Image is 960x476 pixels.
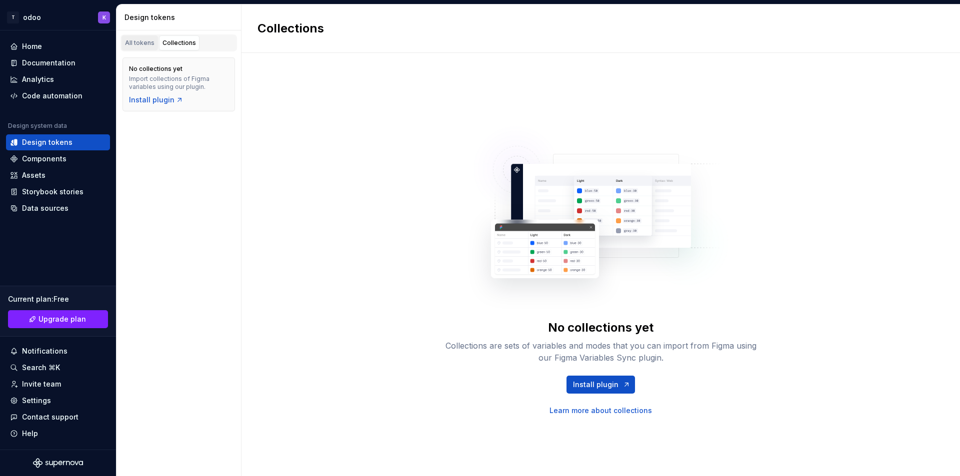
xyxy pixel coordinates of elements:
[22,187,83,197] div: Storybook stories
[33,458,83,468] svg: Supernova Logo
[549,406,652,416] a: Learn more about collections
[6,151,110,167] a: Components
[548,320,653,336] div: No collections yet
[6,409,110,425] button: Contact support
[38,314,86,324] span: Upgrade plan
[573,380,618,390] span: Install plugin
[6,393,110,409] a: Settings
[23,12,41,22] div: odoo
[22,91,82,101] div: Code automation
[129,75,228,91] div: Import collections of Figma variables using our plugin.
[7,11,19,23] div: T
[129,95,183,105] a: Install plugin
[22,137,72,147] div: Design tokens
[102,13,106,21] div: K
[8,310,108,328] button: Upgrade plan
[6,38,110,54] a: Home
[22,396,51,406] div: Settings
[22,203,68,213] div: Data sources
[6,360,110,376] button: Search ⌘K
[6,134,110,150] a: Design tokens
[22,41,42,51] div: Home
[6,376,110,392] a: Invite team
[6,167,110,183] a: Assets
[6,71,110,87] a: Analytics
[22,363,60,373] div: Search ⌘K
[162,39,196,47] div: Collections
[129,65,182,73] div: No collections yet
[124,12,237,22] div: Design tokens
[6,88,110,104] a: Code automation
[22,154,66,164] div: Components
[6,55,110,71] a: Documentation
[125,39,154,47] div: All tokens
[566,376,635,394] a: Install plugin
[22,412,78,422] div: Contact support
[22,58,75,68] div: Documentation
[22,170,45,180] div: Assets
[6,426,110,442] button: Help
[257,20,324,36] h2: Collections
[22,429,38,439] div: Help
[22,379,61,389] div: Invite team
[22,74,54,84] div: Analytics
[6,343,110,359] button: Notifications
[6,184,110,200] a: Storybook stories
[6,200,110,216] a: Data sources
[8,122,67,130] div: Design system data
[2,6,114,28] button: TodooK
[441,340,761,364] div: Collections are sets of variables and modes that you can import from Figma using our Figma Variab...
[22,346,67,356] div: Notifications
[8,294,108,304] div: Current plan : Free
